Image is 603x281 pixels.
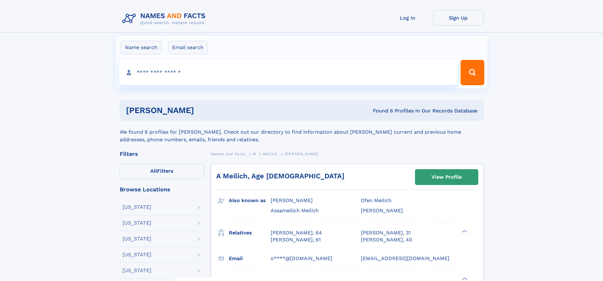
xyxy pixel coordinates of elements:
[122,205,151,210] div: [US_STATE]
[211,150,246,158] a: Names and Facts
[271,229,322,236] a: [PERSON_NAME], 64
[271,208,319,214] span: Assameilich Meilich
[122,220,151,226] div: [US_STATE]
[120,10,211,27] img: Logo Names and Facts
[229,253,271,264] h3: Email
[415,169,478,185] a: View Profile
[168,41,208,54] label: Email search
[253,152,256,156] span: M
[431,170,462,184] div: View Profile
[271,197,313,203] span: [PERSON_NAME]
[285,152,318,156] span: [PERSON_NAME]
[382,10,433,26] a: Log In
[126,106,284,114] h1: [PERSON_NAME]
[122,236,151,241] div: [US_STATE]
[121,41,161,54] label: Name search
[460,277,468,281] div: ❯
[283,107,477,114] div: Found 6 Profiles In Our Records Database
[216,172,344,180] a: A Meilich, Age [DEMOGRAPHIC_DATA]
[120,151,204,157] div: Filters
[120,164,204,179] label: Filters
[150,168,157,174] span: All
[461,60,484,85] button: Search Button
[122,268,151,273] div: [US_STATE]
[361,208,403,214] span: [PERSON_NAME]
[361,229,411,236] a: [PERSON_NAME], 31
[460,229,468,233] div: ❯
[433,10,484,26] a: Sign Up
[122,252,151,257] div: [US_STATE]
[120,187,204,192] div: Browse Locations
[361,236,412,243] a: [PERSON_NAME], 40
[119,60,458,85] input: search input
[120,121,484,144] div: We found 6 profiles for [PERSON_NAME]. Check out our directory to find information about [PERSON_...
[229,227,271,238] h3: Relatives
[263,150,277,158] a: Meilich
[263,152,277,156] span: Meilich
[253,150,256,158] a: M
[361,197,392,203] span: Ofen Meilich
[361,255,449,261] span: [EMAIL_ADDRESS][DOMAIN_NAME]
[229,195,271,206] h3: Also known as
[271,236,321,243] a: [PERSON_NAME], 61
